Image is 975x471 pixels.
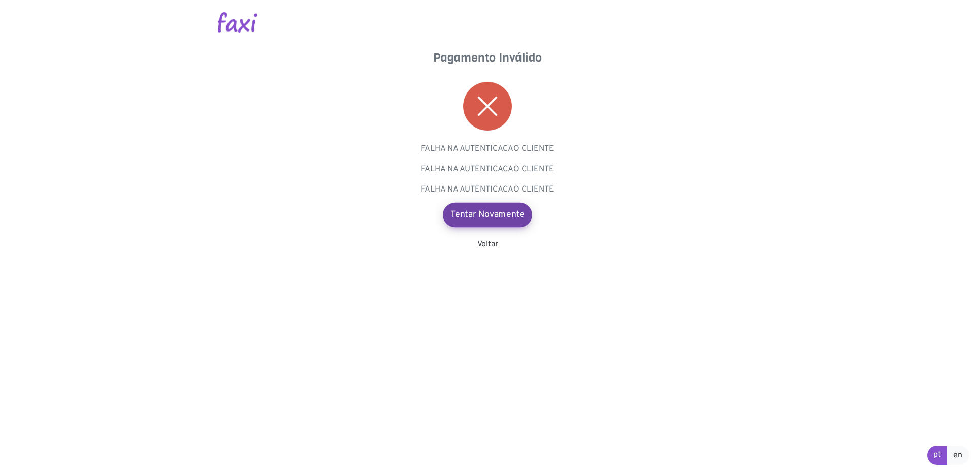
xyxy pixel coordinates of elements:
[386,143,589,155] p: FALHA NA AUTENTICACAO CLIENTE
[477,239,498,249] a: Voltar
[386,51,589,66] h4: Pagamento Inválido
[386,163,589,175] p: FALHA NA AUTENTICACAO CLIENTE
[927,446,947,465] a: pt
[947,446,969,465] a: en
[386,183,589,196] p: FALHA NA AUTENTICACAO CLIENTE
[463,82,512,131] img: error
[443,203,532,227] a: Tentar Novamente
